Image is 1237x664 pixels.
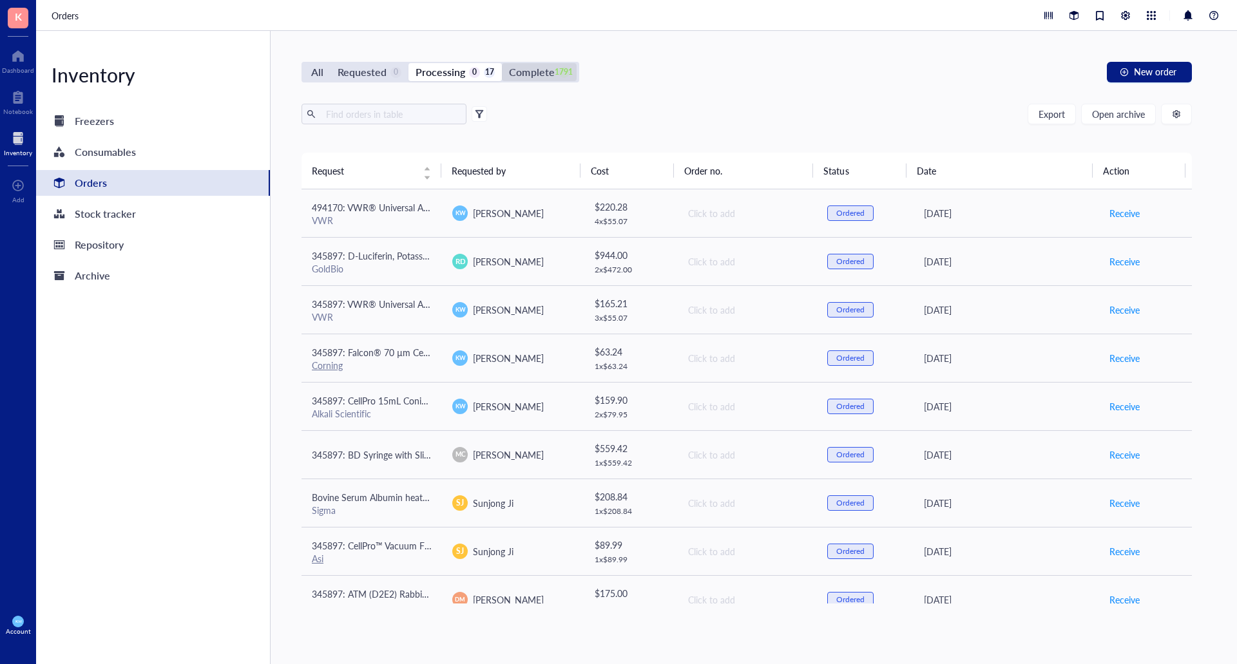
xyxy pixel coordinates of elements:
[595,458,667,468] div: 1 x $ 559.42
[312,311,432,323] div: VWR
[1109,299,1140,320] button: Receive
[484,67,495,78] div: 17
[1109,203,1140,223] button: Receive
[836,353,865,363] div: Ordered
[312,359,343,372] a: Corning
[1107,62,1192,82] button: New order
[676,479,817,527] td: Click to add
[688,399,807,413] div: Click to add
[455,209,465,218] span: KW
[2,46,34,74] a: Dashboard
[924,254,1088,269] div: [DATE]
[595,361,667,372] div: 1 x $ 63.24
[1109,396,1140,417] button: Receive
[312,408,432,419] div: Alkali Scientific
[595,538,667,552] div: $ 89.99
[676,527,817,575] td: Click to add
[75,267,110,285] div: Archive
[455,354,465,363] span: KW
[688,544,807,558] div: Click to add
[836,256,865,267] div: Ordered
[676,382,817,430] td: Click to add
[924,448,1088,462] div: [DATE]
[311,63,323,81] div: All
[595,441,667,455] div: $ 559.42
[455,305,465,314] span: KW
[441,153,581,189] th: Requested by
[456,545,464,557] span: SJ
[302,62,579,82] div: segmented control
[52,8,81,23] a: Orders
[321,104,461,124] input: Find orders in table
[1109,541,1140,562] button: Receive
[688,206,807,220] div: Click to add
[676,285,817,334] td: Click to add
[676,430,817,479] td: Click to add
[36,170,270,196] a: Orders
[924,593,1088,607] div: [DATE]
[595,200,667,214] div: $ 220.28
[3,108,33,115] div: Notebook
[473,352,544,365] span: [PERSON_NAME]
[595,555,667,565] div: 1 x $ 89.99
[312,164,416,178] span: Request
[674,153,814,189] th: Order no.
[836,594,865,605] div: Ordered
[1092,109,1145,119] span: Open archive
[12,196,24,204] div: Add
[595,506,667,517] div: 1 x $ 208.84
[473,207,544,220] span: [PERSON_NAME]
[36,232,270,258] a: Repository
[4,128,32,157] a: Inventory
[924,206,1088,220] div: [DATE]
[469,67,480,78] div: 0
[473,593,544,606] span: [PERSON_NAME]
[312,587,446,600] span: 345897: ATM (D2E2) Rabbit mAb
[455,450,465,459] span: MC
[36,263,270,289] a: Archive
[338,63,387,81] div: Requested
[1109,351,1140,365] span: Receive
[455,256,465,267] span: RD
[312,394,919,407] span: 345897: CellPro 15mL Conical Tubes, Centrifuge Tubes, Polypropylene, Conical bottom w/ White Scre...
[75,143,136,161] div: Consumables
[312,539,622,552] span: 345897: CellPro™ Vacuum Filtration Flasks PES Membrane, 12/Case - 250 mL
[455,402,465,411] span: KW
[473,448,544,461] span: [PERSON_NAME]
[836,401,865,412] div: Ordered
[3,87,33,115] a: Notebook
[924,496,1088,510] div: [DATE]
[312,214,432,226] div: VWR
[1109,254,1140,269] span: Receive
[688,593,807,607] div: Click to add
[473,400,544,413] span: [PERSON_NAME]
[688,254,807,269] div: Click to add
[6,627,31,635] div: Account
[1093,153,1186,189] th: Action
[15,619,21,623] span: KW
[595,248,667,262] div: $ 944.00
[312,504,432,516] div: Sigma
[312,448,599,461] span: 345897: BD Syringe with Slip ([PERSON_NAME]) Tips (Without Needle)
[75,112,114,130] div: Freezers
[1109,496,1140,510] span: Receive
[75,205,136,223] div: Stock tracker
[1109,544,1140,558] span: Receive
[924,351,1088,365] div: [DATE]
[455,595,465,604] span: DM
[416,63,465,81] div: Processing
[1109,348,1140,368] button: Receive
[75,174,107,192] div: Orders
[595,393,667,407] div: $ 159.90
[924,544,1088,558] div: [DATE]
[36,139,270,165] a: Consumables
[676,237,817,285] td: Click to add
[75,236,124,254] div: Repository
[688,351,807,365] div: Click to add
[836,305,865,315] div: Ordered
[595,265,667,275] div: 2 x $ 472.00
[1109,251,1140,272] button: Receive
[688,496,807,510] div: Click to add
[36,108,270,134] a: Freezers
[473,497,513,509] span: Sunjong Ji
